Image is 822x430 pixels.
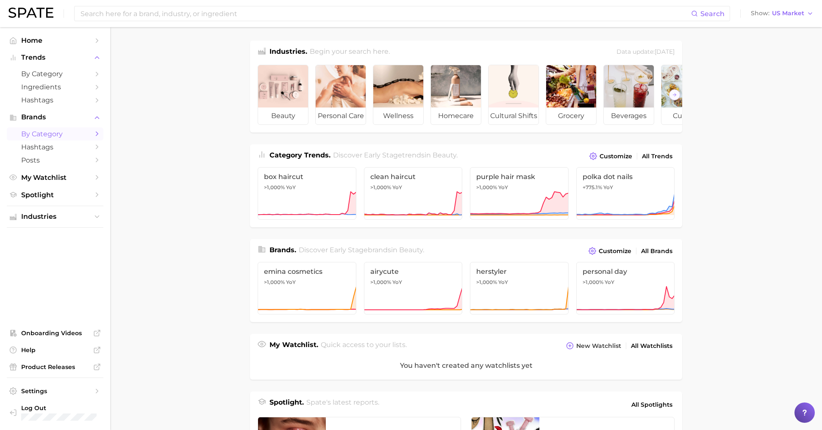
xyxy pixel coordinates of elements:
[264,279,285,285] span: >1,000%
[639,245,675,257] a: All Brands
[600,153,632,160] span: Customize
[7,94,103,107] a: Hashtags
[640,151,675,162] a: All Trends
[310,47,390,58] h2: Begin your search here.
[772,11,804,16] span: US Market
[7,210,103,223] button: Industries
[7,141,103,154] a: Hashtags
[373,107,423,124] span: wellness
[21,346,89,354] span: Help
[321,340,407,352] h2: Quick access to your lists.
[7,344,103,356] a: Help
[316,107,366,124] span: personal care
[599,248,631,255] span: Customize
[392,279,402,286] span: YoY
[631,400,672,410] span: All Spotlights
[583,279,603,285] span: >1,000%
[258,107,308,124] span: beauty
[21,156,89,164] span: Posts
[7,385,103,397] a: Settings
[258,65,308,125] a: beauty
[21,70,89,78] span: by Category
[751,11,769,16] span: Show
[576,342,621,350] span: New Watchlist
[8,8,53,18] img: SPATE
[583,173,669,181] span: polka dot nails
[264,267,350,276] span: emina cosmetics
[21,213,89,221] span: Industries
[476,279,497,285] span: >1,000%
[250,352,682,380] div: You haven't created any watchlists yet
[603,184,613,191] span: YoY
[476,184,497,190] span: >1,000%
[498,279,508,286] span: YoY
[370,173,456,181] span: clean haircut
[21,130,89,138] span: by Category
[21,387,89,395] span: Settings
[629,340,675,352] a: All Watchlists
[373,65,424,125] a: wellness
[430,65,481,125] a: homecare
[7,51,103,64] button: Trends
[269,151,330,159] span: Category Trends .
[700,10,725,18] span: Search
[21,191,89,199] span: Spotlight
[546,107,596,124] span: grocery
[21,54,89,61] span: Trends
[576,262,675,314] a: personal day>1,000% YoY
[7,127,103,141] a: by Category
[364,167,463,220] a: clean haircut>1,000% YoY
[269,246,296,254] span: Brands .
[269,397,304,412] h1: Spotlight.
[583,184,602,190] span: +775.1%
[21,404,107,412] span: Log Out
[669,89,680,100] button: Scroll Right
[258,262,356,314] a: emina cosmetics>1,000% YoY
[21,143,89,151] span: Hashtags
[7,171,103,184] a: My Watchlist
[641,248,672,255] span: All Brands
[269,47,307,58] h1: Industries.
[564,340,623,352] button: New Watchlist
[616,47,675,58] div: Data update: [DATE]
[333,151,458,159] span: Discover Early Stage trends in .
[587,150,634,162] button: Customize
[264,184,285,190] span: >1,000%
[631,342,672,350] span: All Watchlists
[299,246,424,254] span: Discover Early Stage brands in .
[7,34,103,47] a: Home
[364,262,463,314] a: airycute>1,000% YoY
[433,151,456,159] span: beauty
[583,267,669,276] span: personal day
[629,397,675,412] a: All Spotlights
[370,267,456,276] span: airycute
[80,6,691,21] input: Search here for a brand, industry, or ingredient
[7,188,103,201] a: Spotlight
[576,167,675,220] a: polka dot nails+775.1% YoY
[370,279,391,285] span: >1,000%
[476,173,562,181] span: purple hair mask
[315,65,366,125] a: personal care
[21,36,89,44] span: Home
[7,80,103,94] a: Ingredients
[7,154,103,167] a: Posts
[21,113,89,121] span: Brands
[264,173,350,181] span: box haircut
[498,184,508,191] span: YoY
[605,279,614,286] span: YoY
[286,279,296,286] span: YoY
[21,174,89,182] span: My Watchlist
[7,67,103,80] a: by Category
[21,363,89,371] span: Product Releases
[604,107,654,124] span: beverages
[258,167,356,220] a: box haircut>1,000% YoY
[546,65,597,125] a: grocery
[586,245,633,257] button: Customize
[661,65,712,125] a: culinary
[7,361,103,373] a: Product Releases
[7,111,103,124] button: Brands
[661,107,711,124] span: culinary
[476,267,562,276] span: herstyler
[392,184,402,191] span: YoY
[7,327,103,339] a: Onboarding Videos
